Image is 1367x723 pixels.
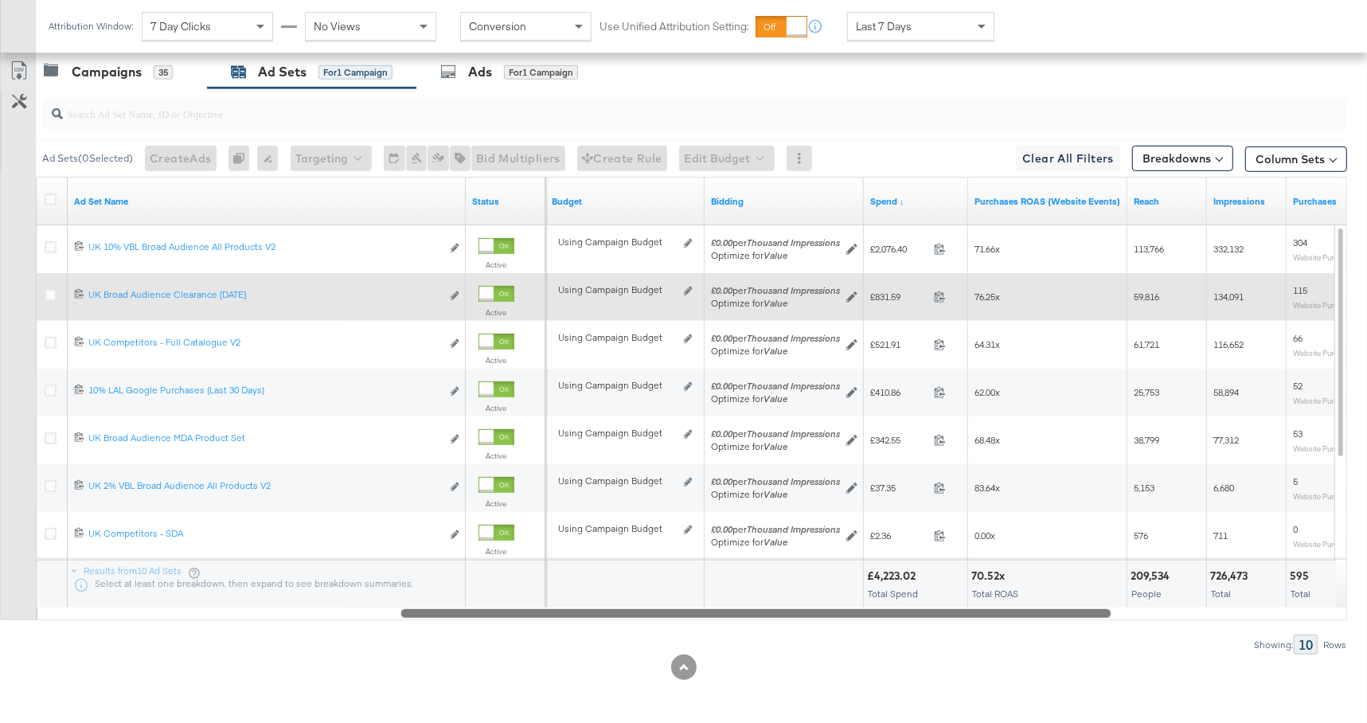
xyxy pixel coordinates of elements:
[764,393,787,404] em: Value
[870,243,928,255] span: £2,076.40
[711,475,840,487] span: per
[1293,428,1303,440] span: 53
[711,440,840,453] div: Optimize for
[1294,635,1318,655] div: 10
[150,19,211,33] span: 7 Day Clicks
[1213,195,1280,208] a: The number of times your ad was served. On mobile apps an ad is counted as served the first time ...
[1134,243,1164,255] span: 113,766
[228,146,257,171] div: 0
[974,386,1000,398] span: 62.00x
[1293,380,1303,392] span: 52
[1293,396,1357,405] sub: Website Purchases
[88,384,441,401] a: 10% LAL Google Purchases (Last 30 Days)
[747,236,840,248] em: Thousand Impressions
[472,195,539,208] a: Shows the current state of your Ad Set.
[558,379,680,392] div: Using Campaign Budget
[88,288,441,305] a: UK Broad Audience Clearance [DATE]
[1210,569,1252,584] div: 726,473
[1293,475,1298,487] span: 5
[856,19,912,33] span: Last 7 Days
[88,240,441,253] div: UK 10% VBL Broad Audience All Products V2
[1213,291,1244,303] span: 134,091
[552,195,698,208] a: Shows the current budget of Ad Set.
[764,297,787,309] em: Value
[258,63,307,81] div: Ad Sets
[88,240,441,257] a: UK 10% VBL Broad Audience All Products V2
[88,384,441,397] div: 10% LAL Google Purchases (Last 30 Days)
[1293,348,1357,358] sub: Website Purchases
[974,243,1000,255] span: 71.66x
[974,482,1000,494] span: 83.64x
[747,332,840,344] em: Thousand Impressions
[88,432,441,444] div: UK Broad Audience MDA Product Set
[504,65,578,80] div: for 1 Campaign
[711,536,840,549] div: Optimize for
[711,332,732,344] em: £0.00
[1134,195,1201,208] a: The number of people your ad was served to.
[974,530,995,541] span: 0.00x
[72,63,142,81] div: Campaigns
[764,345,787,357] em: Value
[747,380,840,392] em: Thousand Impressions
[1293,284,1307,296] span: 115
[870,386,928,398] span: £410.86
[747,284,840,296] em: Thousand Impressions
[1213,530,1228,541] span: 711
[1132,146,1233,171] button: Breakdowns
[870,338,928,350] span: £521.91
[764,440,787,452] em: Value
[88,479,441,492] div: UK 2% VBL Broad Audience All Products V2
[971,569,1010,584] div: 70.52x
[764,488,787,500] em: Value
[1291,588,1310,600] span: Total
[558,283,680,296] div: Using Campaign Budget
[711,380,732,392] em: £0.00
[868,588,918,600] span: Total Spend
[1131,569,1174,584] div: 209,534
[1134,386,1159,398] span: 25,753
[88,527,441,544] a: UK Competitors - SDA
[711,428,732,440] em: £0.00
[88,479,441,496] a: UK 2% VBL Broad Audience All Products V2
[469,19,526,33] span: Conversion
[711,284,840,296] span: per
[711,345,840,358] div: Optimize for
[478,355,514,365] label: Active
[88,527,441,540] div: UK Competitors - SDA
[711,236,840,248] span: per
[42,151,133,166] div: Ad Sets ( 0 Selected)
[711,523,732,535] em: £0.00
[711,236,732,248] em: £0.00
[867,569,920,584] div: £4,223.02
[711,332,840,344] span: per
[972,588,1018,600] span: Total ROAS
[1293,252,1357,262] sub: Website Purchases
[747,523,840,535] em: Thousand Impressions
[1293,539,1357,549] sub: Website Purchases
[1293,523,1298,535] span: 0
[870,434,928,446] span: £342.55
[1322,639,1347,651] div: Rows
[318,65,393,80] div: for 1 Campaign
[154,65,173,80] div: 35
[600,19,749,34] label: Use Unified Attribution Setting:
[764,536,787,548] em: Value
[1211,588,1231,600] span: Total
[870,530,928,541] span: £2.36
[1022,149,1114,169] span: Clear All Filters
[747,475,840,487] em: Thousand Impressions
[558,331,680,344] div: Using Campaign Budget
[747,428,840,440] em: Thousand Impressions
[764,249,787,261] em: Value
[711,284,732,296] em: £0.00
[48,21,134,32] div: Attribution Window:
[1016,146,1120,171] button: Clear All Filters
[1293,332,1303,344] span: 66
[1134,291,1159,303] span: 59,816
[314,19,361,33] span: No Views
[1213,243,1244,255] span: 332,132
[1134,434,1159,446] span: 38,799
[478,307,514,318] label: Active
[558,475,680,487] div: Using Campaign Budget
[1293,491,1357,501] sub: Website Purchases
